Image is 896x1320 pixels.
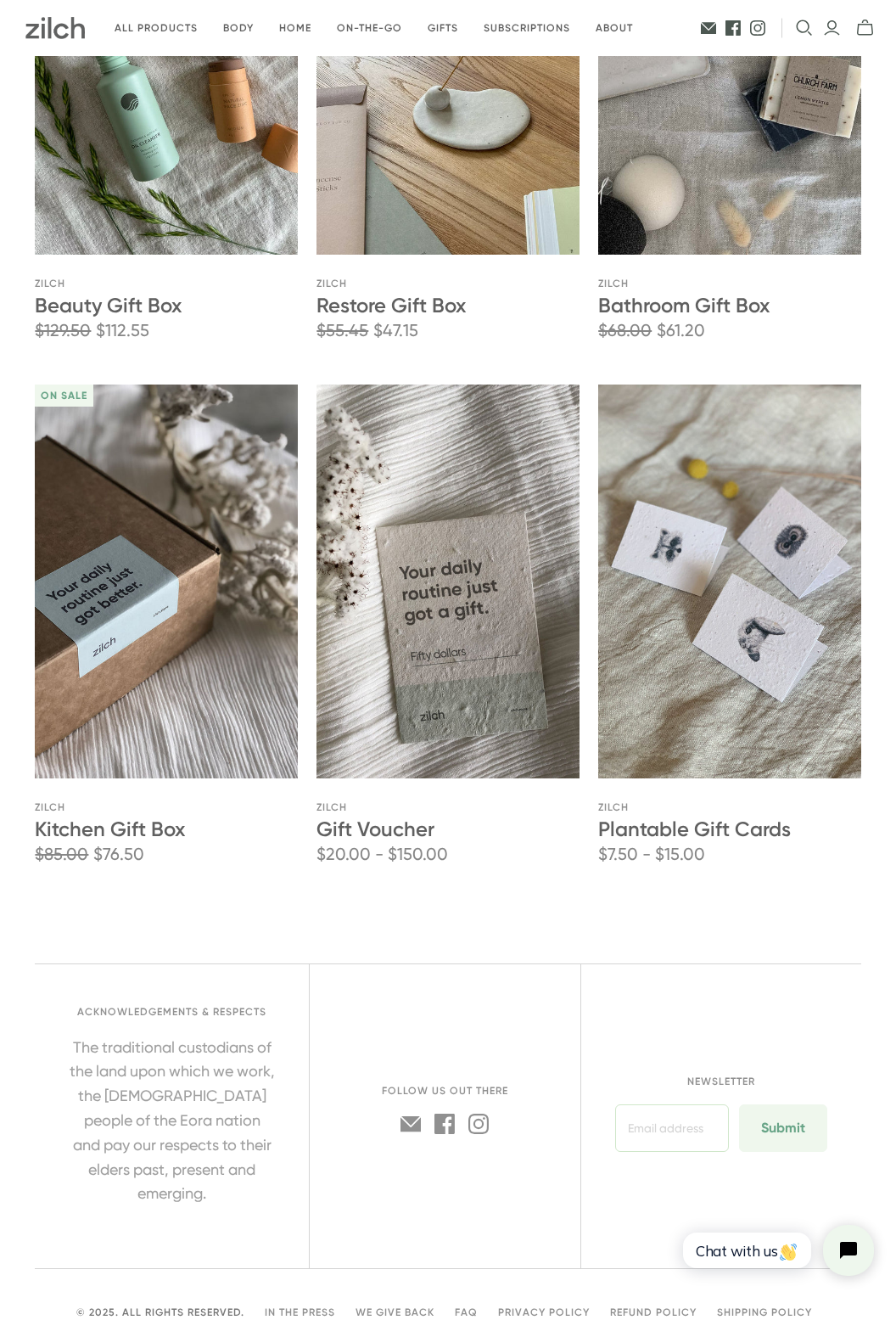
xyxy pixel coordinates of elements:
[657,318,705,342] span: $61.20
[598,385,860,778] a: Plantable Gift Cards
[598,801,629,813] a: Zilch
[316,801,347,813] a: Zilch
[373,318,418,342] span: $47.15
[35,385,297,778] a: Kitchen Gift Box
[598,842,705,866] span: $7.50 - $15.00
[35,278,65,289] a: Zilch
[598,318,652,342] span: $68.00
[35,817,185,841] a: Kitchen Gift Box
[35,293,182,317] a: Beauty Gift Box
[583,8,646,48] a: About
[25,17,85,39] img: Zilch has done the hard yards and handpicked the best ethical and sustainable products for you an...
[598,817,791,841] a: Plantable Gift Cards
[35,801,65,813] a: Zilch
[851,19,879,37] button: mini-cart-toggle
[598,293,770,317] a: Bathroom Gift Box
[93,842,144,866] span: $76.50
[96,318,149,342] span: $112.55
[316,385,579,778] a: Gift Voucher
[316,278,347,289] a: Zilch
[265,1306,335,1318] a: In the Press
[35,842,88,866] span: $85.00
[615,1076,827,1087] h2: Newsletter
[69,1036,275,1207] p: The traditional custodians of the land upon which we work, the [DEMOGRAPHIC_DATA] people of the E...
[316,293,466,317] a: Restore Gift Box
[739,1104,827,1152] input: Submit
[455,1306,478,1318] a: FAQ
[69,1007,275,1018] h2: Acknowledgements & respects
[35,318,91,342] span: $129.50
[664,1210,888,1290] iframe: Tidio Chat
[316,817,434,841] a: Gift Voucher
[344,1086,546,1097] h2: Follow us out there
[316,842,448,866] span: $20.00 - $150.00
[76,1306,244,1318] p: © 2025. All rights reserved.
[598,278,629,289] a: Zilch
[717,1306,812,1318] a: Shipping Policy
[316,318,368,342] span: $55.45
[498,1306,590,1318] a: Privacy Policy
[610,1306,697,1318] a: Refund Policy
[356,1306,434,1318] a: We give back
[615,1104,729,1152] input: Email address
